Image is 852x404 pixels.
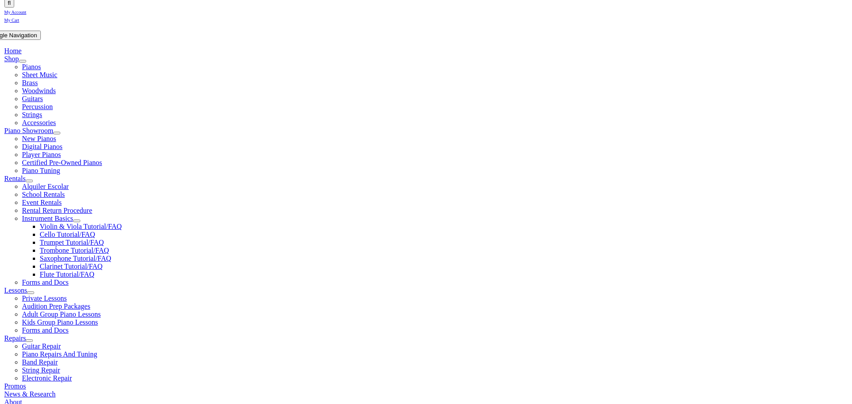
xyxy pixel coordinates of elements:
[22,302,91,310] a: Audition Prep Packages
[26,339,33,342] button: Open submenu of Repairs
[4,18,20,23] span: My Cart
[22,151,61,158] a: Player Pianos
[40,255,111,262] a: Saxophone Tutorial/FAQ
[22,326,69,334] a: Forms and Docs
[22,103,53,110] a: Percussion
[4,390,56,398] a: News & Research
[4,8,27,15] a: My Account
[22,111,42,118] a: Strings
[22,350,97,358] a: Piano Repairs And Tuning
[22,310,101,318] a: Adult Group Piano Lessons
[4,286,28,294] a: Lessons
[22,294,67,302] a: Private Lessons
[40,271,95,278] a: Flute Tutorial/FAQ
[22,318,98,326] a: Kids Group Piano Lessons
[22,358,58,366] a: Band Repair
[22,95,43,102] a: Guitars
[4,10,27,15] span: My Account
[22,119,56,126] a: Accessories
[22,135,56,142] a: New Pianos
[22,143,63,150] a: Digital Pianos
[22,87,56,94] a: Woodwinds
[4,55,19,63] a: Shop
[53,132,60,134] button: Open submenu of Piano Showroom
[40,263,103,270] a: Clarinet Tutorial/FAQ
[22,207,92,214] a: Rental Return Procedure
[19,60,26,63] button: Open submenu of Shop
[22,199,62,206] a: Event Rentals
[4,16,20,23] a: My Cart
[22,191,65,198] a: School Rentals
[22,63,41,71] a: Pianos
[4,47,22,55] a: Home
[22,79,38,86] a: Brass
[22,366,60,374] a: String Repair
[22,159,102,166] a: Certified Pre-Owned Pianos
[22,183,69,190] a: Alquiler Escolar
[40,239,104,246] a: Trumpet Tutorial/FAQ
[40,223,122,230] a: Violin & Viola Tutorial/FAQ
[73,220,80,222] button: Open submenu of Instrument Basics
[27,291,34,294] button: Open submenu of Lessons
[22,71,58,78] a: Sheet Music
[4,175,26,182] a: Rentals
[22,342,61,350] a: Guitar Repair
[22,374,72,382] a: Electronic Repair
[22,215,73,222] a: Instrument Basics
[4,382,26,390] a: Promos
[4,334,26,342] a: Repairs
[22,278,69,286] a: Forms and Docs
[40,231,95,238] a: Cello Tutorial/FAQ
[4,127,54,134] a: Piano Showroom
[40,247,109,254] a: Trombone Tutorial/FAQ
[22,167,60,174] a: Piano Tuning
[26,180,33,182] button: Open submenu of Rentals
